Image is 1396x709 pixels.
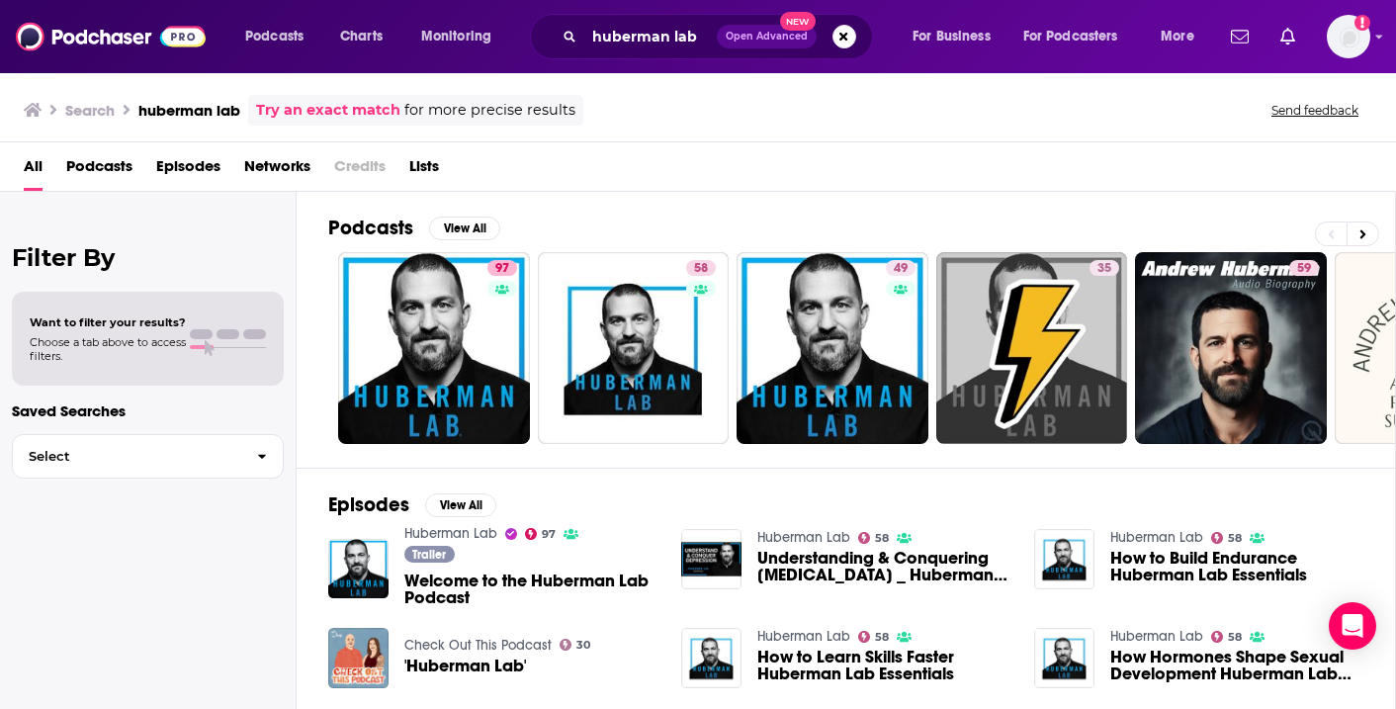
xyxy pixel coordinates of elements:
span: Monitoring [421,23,491,50]
button: open menu [1010,21,1147,52]
a: All [24,150,43,191]
a: Episodes [156,150,220,191]
span: 58 [875,633,889,642]
button: Select [12,434,284,479]
a: 59 [1135,252,1327,444]
span: Credits [334,150,386,191]
span: for more precise results [404,99,575,122]
img: 'Huberman Lab' [328,628,389,688]
button: View All [425,493,496,517]
img: Understanding & Conquering Depression _ Huberman Lab Essentials [681,529,742,589]
a: 97 [338,252,530,444]
span: Networks [244,150,310,191]
button: open menu [407,21,517,52]
div: Open Intercom Messenger [1329,602,1376,650]
span: 58 [1228,534,1242,543]
a: 30 [560,639,591,651]
img: How to Build Endurance Huberman Lab Essentials [1034,529,1094,589]
a: 97 [525,528,557,540]
a: Huberman Lab [404,525,497,542]
span: 58 [875,534,889,543]
button: open menu [899,21,1015,52]
a: 59 [1289,260,1319,276]
a: 97 [487,260,517,276]
a: Huberman Lab [1110,628,1203,645]
span: 97 [542,530,556,539]
span: Select [13,450,241,463]
button: Show profile menu [1327,15,1370,58]
span: Open Advanced [726,32,808,42]
a: EpisodesView All [328,492,496,517]
a: Huberman Lab [757,529,850,546]
a: 58 [1211,532,1243,544]
span: Trailer [412,549,446,561]
span: 49 [894,259,908,279]
a: 58 [538,252,730,444]
span: Charts [340,23,383,50]
a: Understanding & Conquering Depression _ Huberman Lab Essentials [757,550,1010,583]
span: 58 [694,259,708,279]
span: Choose a tab above to access filters. [30,335,186,363]
h3: Search [65,101,115,120]
span: 35 [1097,259,1111,279]
a: 'Huberman Lab' [404,658,526,674]
span: New [780,12,816,31]
input: Search podcasts, credits, & more... [584,21,717,52]
a: Huberman Lab [757,628,850,645]
a: Show notifications dropdown [1223,20,1257,53]
a: 35 [1090,260,1119,276]
button: open menu [231,21,329,52]
svg: Add a profile image [1354,15,1370,31]
a: 35 [936,252,1128,444]
span: 58 [1228,633,1242,642]
img: User Profile [1327,15,1370,58]
a: Huberman Lab [1110,529,1203,546]
span: For Business [913,23,991,50]
span: Lists [409,150,439,191]
span: Welcome to the Huberman Lab Podcast [404,573,657,606]
h2: Filter By [12,243,284,272]
a: Try an exact match [256,99,400,122]
a: Check Out This Podcast [404,637,552,654]
button: open menu [1147,21,1219,52]
img: Podchaser - Follow, Share and Rate Podcasts [16,18,206,55]
button: Send feedback [1265,102,1364,119]
a: 58 [858,532,890,544]
h2: Podcasts [328,216,413,240]
a: 58 [686,260,716,276]
a: 49 [886,260,916,276]
img: How to Learn Skills Faster Huberman Lab Essentials [681,628,742,688]
img: Welcome to the Huberman Lab Podcast [328,539,389,599]
a: Podcasts [66,150,132,191]
img: How Hormones Shape Sexual Development Huberman Lab Essentials [1034,628,1094,688]
a: PodcastsView All [328,216,500,240]
a: 58 [1211,631,1243,643]
span: How to Learn Skills Faster Huberman Lab Essentials [757,649,1010,682]
a: Charts [327,21,394,52]
span: Want to filter your results? [30,315,186,329]
span: For Podcasters [1023,23,1118,50]
h2: Episodes [328,492,409,517]
button: Open AdvancedNew [717,25,817,48]
a: How Hormones Shape Sexual Development Huberman Lab Essentials [1110,649,1363,682]
span: More [1161,23,1194,50]
span: 30 [576,641,590,650]
div: Search podcasts, credits, & more... [549,14,892,59]
a: How to Build Endurance Huberman Lab Essentials [1110,550,1363,583]
span: 59 [1297,259,1311,279]
a: 49 [737,252,928,444]
span: 97 [495,259,509,279]
a: Show notifications dropdown [1272,20,1303,53]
